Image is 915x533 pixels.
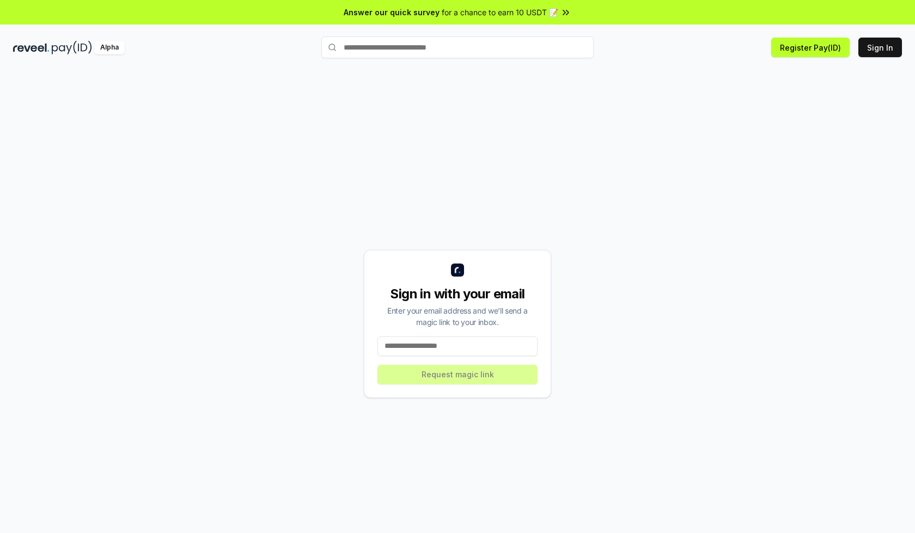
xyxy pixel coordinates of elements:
img: logo_small [451,264,464,277]
div: Sign in with your email [377,285,538,303]
button: Register Pay(ID) [771,38,850,57]
div: Alpha [94,41,125,54]
div: Enter your email address and we’ll send a magic link to your inbox. [377,305,538,328]
img: reveel_dark [13,41,50,54]
span: Answer our quick survey [344,7,440,18]
img: pay_id [52,41,92,54]
button: Sign In [858,38,902,57]
span: for a chance to earn 10 USDT 📝 [442,7,558,18]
